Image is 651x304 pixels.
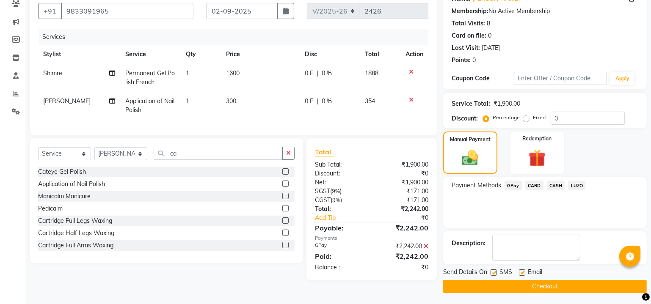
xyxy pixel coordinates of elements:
[125,97,174,114] span: Application of Nail Polish
[305,69,313,78] span: 0 F
[487,19,490,28] div: 8
[372,242,435,251] div: ₹2,242.00
[38,180,105,189] div: Application of Nail Polish
[547,181,565,190] span: CASH
[226,69,240,77] span: 1600
[43,97,91,105] span: [PERSON_NAME]
[309,263,372,272] div: Balance :
[38,3,62,19] button: +91
[186,69,189,77] span: 1
[38,204,63,213] div: Pedicalm
[61,3,193,19] input: Search by Name/Mobile/Email/Code
[452,114,478,123] div: Discount:
[309,160,372,169] div: Sub Total:
[372,205,435,214] div: ₹2,242.00
[186,97,189,105] span: 1
[125,69,175,86] span: Permanent Gel Polish French
[315,235,428,242] div: Payments
[309,187,372,196] div: ( )
[181,45,221,64] th: Qty
[315,196,331,204] span: CGST
[568,181,585,190] span: LUZO
[309,178,372,187] div: Net:
[38,192,91,201] div: Manicalm Manicure
[38,241,113,250] div: Cartridge Full Arms Waxing
[365,69,378,77] span: 1888
[382,214,435,222] div: ₹0
[452,56,471,65] div: Points:
[610,72,634,85] button: Apply
[452,7,638,16] div: No Active Membership
[482,44,500,52] div: [DATE]
[309,205,372,214] div: Total:
[332,197,340,203] span: 9%
[38,45,120,64] th: Stylist
[360,45,400,64] th: Total
[452,239,485,248] div: Description:
[39,29,435,45] div: Services
[472,56,476,65] div: 0
[38,229,114,238] div: Cartridge Half Legs Waxing
[372,223,435,233] div: ₹2,242.00
[372,263,435,272] div: ₹0
[457,148,483,167] img: _cash.svg
[365,97,375,105] span: 354
[452,19,485,28] div: Total Visits:
[372,196,435,205] div: ₹171.00
[317,97,318,106] span: |
[226,97,236,105] span: 300
[221,45,300,64] th: Price
[533,114,546,121] label: Fixed
[452,74,514,83] div: Coupon Code
[514,72,607,85] input: Enter Offer / Coupon Code
[332,188,340,194] span: 9%
[322,69,332,78] span: 0 %
[400,45,428,64] th: Action
[522,135,552,142] label: Redemption
[43,69,62,77] span: Shimre
[120,45,181,64] th: Service
[322,97,332,106] span: 0 %
[317,69,318,78] span: |
[305,97,313,106] span: 0 F
[309,169,372,178] div: Discount:
[450,136,491,143] label: Manual Payment
[372,169,435,178] div: ₹0
[372,251,435,261] div: ₹2,242.00
[154,147,283,160] input: Search or Scan
[494,99,520,108] div: ₹1,900.00
[528,268,542,278] span: Email
[452,99,490,108] div: Service Total:
[309,214,382,222] a: Add Tip
[452,44,480,52] div: Last Visit:
[315,187,330,195] span: SGST
[309,223,372,233] div: Payable:
[452,31,486,40] div: Card on file:
[493,114,520,121] label: Percentage
[300,45,360,64] th: Disc
[443,268,487,278] span: Send Details On
[309,251,372,261] div: Paid:
[505,181,522,190] span: GPay
[309,196,372,205] div: ( )
[499,268,512,278] span: SMS
[315,148,334,156] span: Total
[523,148,551,169] img: _gift.svg
[452,181,501,190] span: Payment Methods
[525,181,543,190] span: CARD
[309,242,372,251] div: GPay
[38,167,86,176] div: Cateye Gel Polish
[452,7,488,16] div: Membership:
[372,178,435,187] div: ₹1,900.00
[38,216,112,225] div: Cartridge Full Legs Waxing
[372,187,435,196] div: ₹171.00
[372,160,435,169] div: ₹1,900.00
[443,280,647,293] button: Checkout
[488,31,491,40] div: 0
